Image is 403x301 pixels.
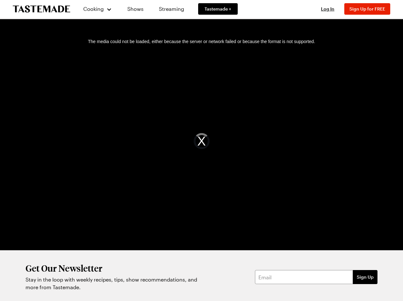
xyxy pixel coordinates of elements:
[344,3,390,15] button: Sign Up for FREE
[321,6,334,11] span: Log In
[26,263,201,273] h2: Get Our Newsletter
[83,6,104,12] span: Cooking
[315,6,340,12] button: Log In
[13,5,70,13] a: To Tastemade Home Page
[83,1,112,17] button: Cooking
[349,6,385,11] span: Sign Up for FREE
[8,32,396,250] div: Modal Window
[8,32,396,250] div: The media could not be loaded, either because the server or network failed or because the format ...
[8,32,396,250] video-js: Video Player
[205,6,231,12] span: Tastemade +
[198,3,238,15] a: Tastemade +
